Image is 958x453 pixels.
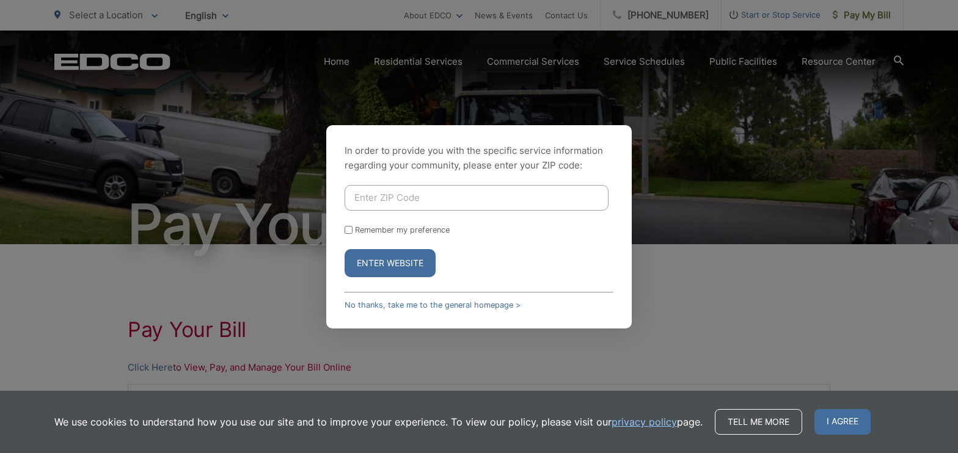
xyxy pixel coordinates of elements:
label: Remember my preference [355,225,450,234]
p: We use cookies to understand how you use our site and to improve your experience. To view our pol... [54,415,703,429]
input: Enter ZIP Code [345,185,609,211]
a: No thanks, take me to the general homepage > [345,300,521,310]
a: privacy policy [612,415,677,429]
button: Enter Website [345,249,436,277]
a: Tell me more [715,409,802,435]
span: I agree [814,409,871,435]
p: In order to provide you with the specific service information regarding your community, please en... [345,143,613,173]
